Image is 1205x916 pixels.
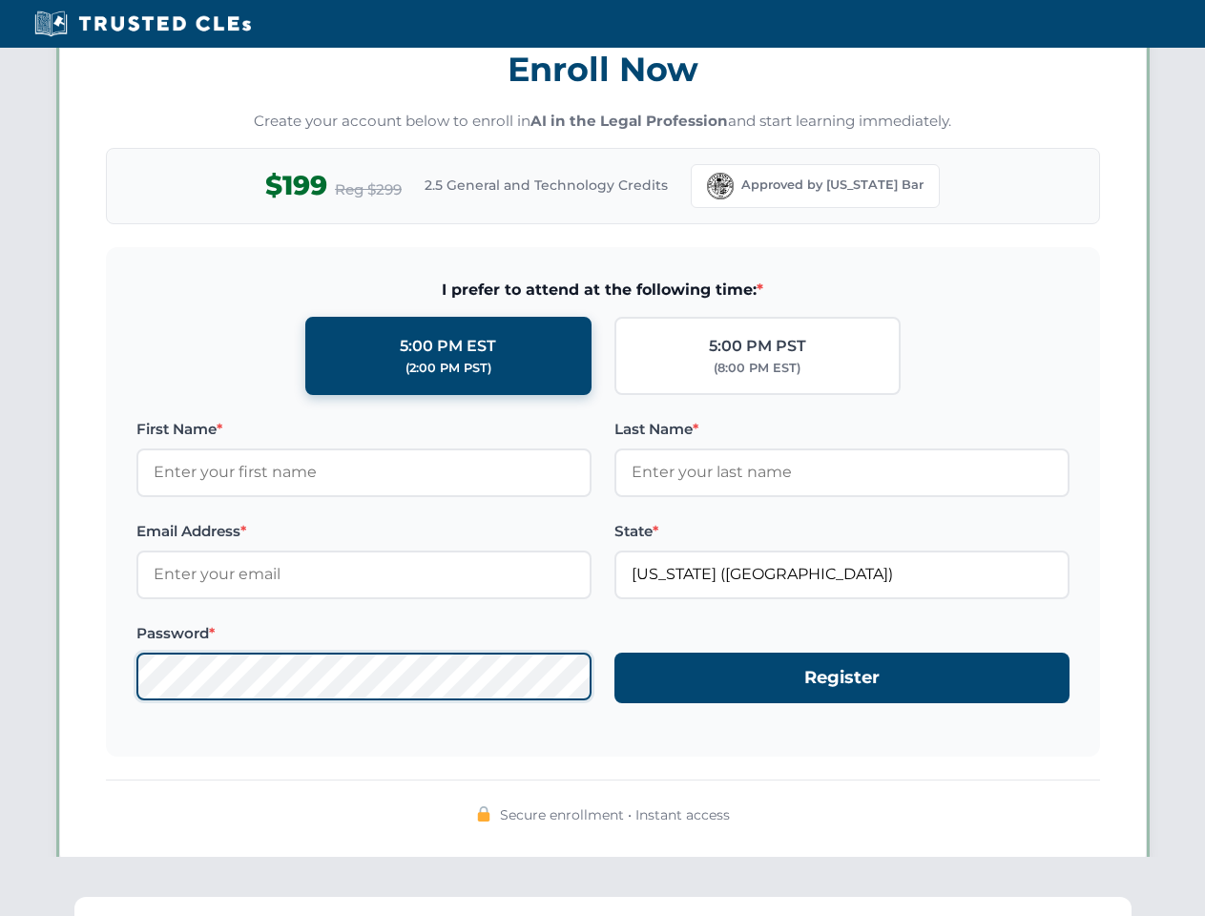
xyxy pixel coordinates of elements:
[714,359,800,378] div: (8:00 PM EST)
[106,39,1100,99] h3: Enroll Now
[265,164,327,207] span: $199
[709,334,806,359] div: 5:00 PM PST
[136,551,592,598] input: Enter your email
[614,418,1070,441] label: Last Name
[106,111,1100,133] p: Create your account below to enroll in and start learning immediately.
[29,10,257,38] img: Trusted CLEs
[500,804,730,825] span: Secure enrollment • Instant access
[136,622,592,645] label: Password
[400,334,496,359] div: 5:00 PM EST
[476,806,491,822] img: 🔒
[136,448,592,496] input: Enter your first name
[707,173,734,199] img: Florida Bar
[405,359,491,378] div: (2:00 PM PST)
[425,175,668,196] span: 2.5 General and Technology Credits
[335,178,402,201] span: Reg $299
[614,653,1070,703] button: Register
[614,551,1070,598] input: Florida (FL)
[136,520,592,543] label: Email Address
[530,112,728,130] strong: AI in the Legal Profession
[741,176,924,195] span: Approved by [US_STATE] Bar
[614,448,1070,496] input: Enter your last name
[614,520,1070,543] label: State
[136,418,592,441] label: First Name
[136,278,1070,302] span: I prefer to attend at the following time:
